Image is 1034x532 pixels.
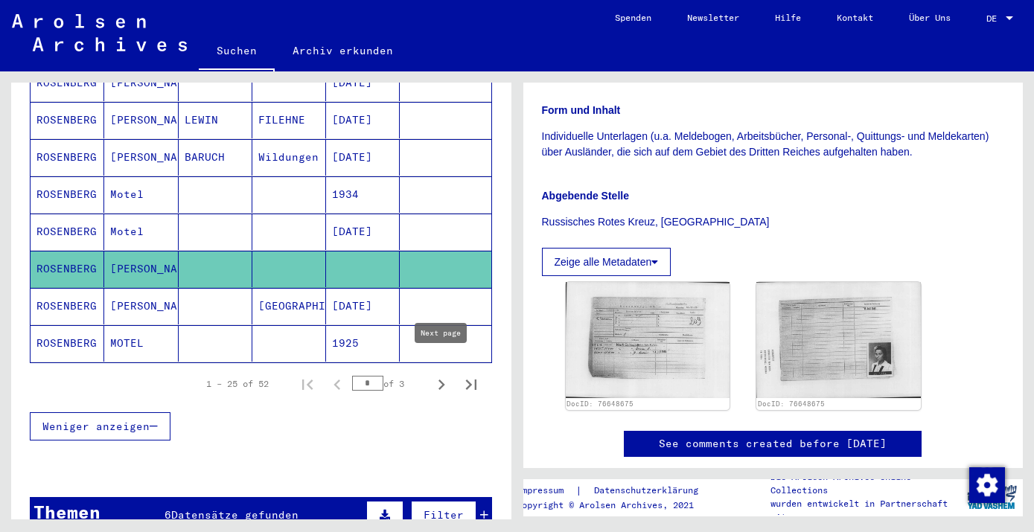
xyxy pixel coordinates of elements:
[31,288,104,324] mat-cell: ROSENBERG
[326,325,400,362] mat-cell: 1925
[542,129,1005,160] p: Individuelle Unterlagen (u.a. Meldebogen, Arbeitsbücher, Personal-, Quittungs- und Meldekarten) ü...
[424,508,464,522] span: Filter
[104,65,178,101] mat-cell: [PERSON_NAME]
[770,470,960,497] p: Die Arolsen Archives Online-Collections
[31,139,104,176] mat-cell: ROSENBERG
[31,325,104,362] mat-cell: ROSENBERG
[542,214,1005,230] p: Russisches Rotes Kreuz, [GEOGRAPHIC_DATA]
[42,420,150,433] span: Weniger anzeigen
[322,369,352,399] button: Previous page
[582,483,716,499] a: Datenschutzerklärung
[179,102,252,138] mat-cell: LEWIN
[456,369,486,399] button: Last page
[969,467,1005,503] img: Zustimmung ändern
[986,13,1003,24] span: DE
[659,436,887,452] a: See comments created before [DATE]
[104,251,178,287] mat-cell: [PERSON_NAME]
[326,65,400,101] mat-cell: [DATE]
[352,376,427,391] div: of 3
[517,483,575,499] a: Impressum
[542,190,629,202] b: Abgebende Stelle
[756,282,921,397] img: 002.jpg
[252,102,326,138] mat-cell: FILEHNE
[179,139,252,176] mat-cell: BARUCH
[252,139,326,176] mat-cell: Wildungen
[104,102,178,138] mat-cell: [PERSON_NAME]
[964,478,1020,516] img: yv_logo.png
[31,176,104,213] mat-cell: ROSENBERG
[171,508,299,522] span: Datensätze gefunden
[104,176,178,213] mat-cell: Motel
[104,214,178,250] mat-cell: Motel
[206,377,269,391] div: 1 – 25 of 52
[30,412,170,440] button: Weniger anzeigen
[104,325,178,362] mat-cell: MOTEL
[275,33,411,68] a: Archiv erkunden
[770,497,960,524] p: wurden entwickelt in Partnerschaft mit
[33,499,100,525] div: Themen
[199,33,275,71] a: Suchen
[567,400,634,408] a: DocID: 76648675
[566,282,730,397] img: 001.jpg
[165,508,171,522] span: 6
[326,176,400,213] mat-cell: 1934
[326,102,400,138] mat-cell: [DATE]
[252,288,326,324] mat-cell: [GEOGRAPHIC_DATA]
[12,14,187,51] img: Arolsen_neg.svg
[517,499,716,512] p: Copyright © Arolsen Archives, 2021
[31,102,104,138] mat-cell: ROSENBERG
[104,288,178,324] mat-cell: [PERSON_NAME]
[31,251,104,287] mat-cell: ROSENBERG
[326,288,400,324] mat-cell: [DATE]
[104,139,178,176] mat-cell: [PERSON_NAME]
[411,501,476,529] button: Filter
[31,65,104,101] mat-cell: ROSENBERG
[326,214,400,250] mat-cell: [DATE]
[542,104,621,116] b: Form und Inhalt
[758,400,825,408] a: DocID: 76648675
[31,214,104,250] mat-cell: ROSENBERG
[542,248,671,276] button: Zeige alle Metadaten
[517,483,716,499] div: |
[326,139,400,176] mat-cell: [DATE]
[427,369,456,399] button: Next page
[293,369,322,399] button: First page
